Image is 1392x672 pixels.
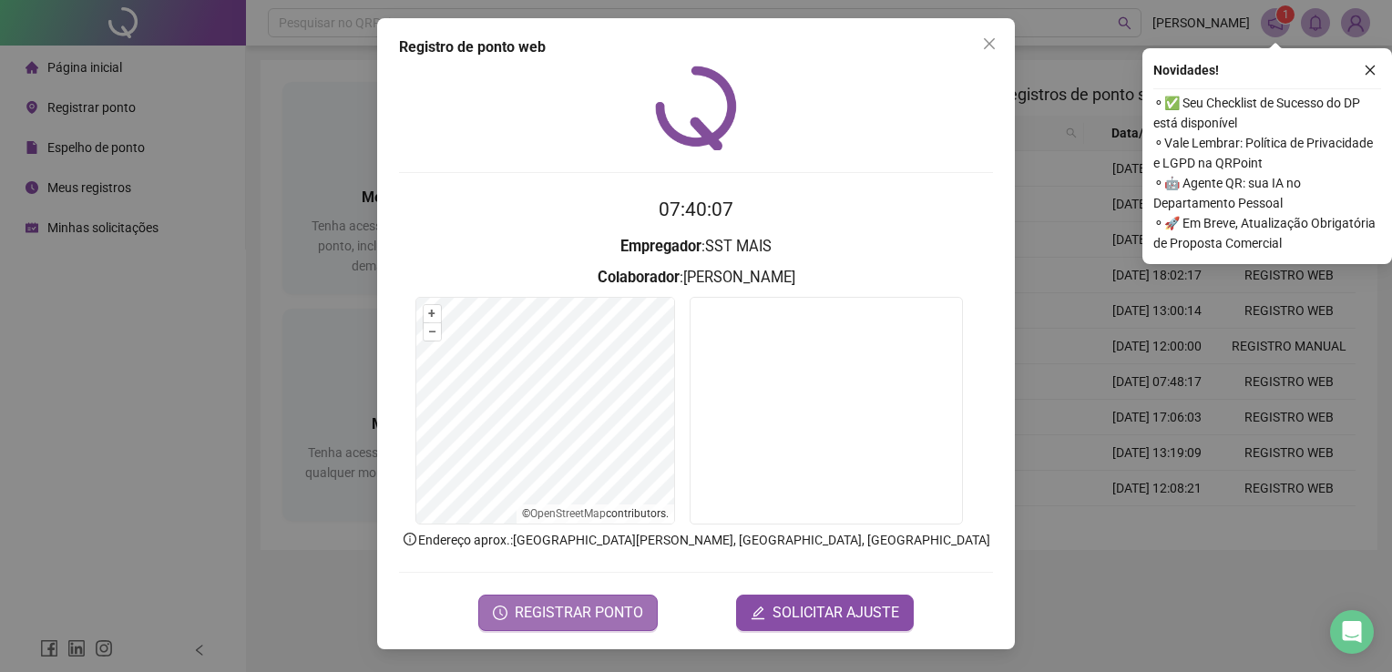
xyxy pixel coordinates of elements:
img: QRPoint [655,66,737,150]
strong: Colaborador [598,269,680,286]
div: Open Intercom Messenger [1330,610,1374,654]
button: REGISTRAR PONTO [478,595,658,631]
span: info-circle [402,531,418,547]
li: © contributors. [522,507,669,520]
h3: : [PERSON_NAME] [399,266,993,290]
span: close [982,36,997,51]
span: ⚬ Vale Lembrar: Política de Privacidade e LGPD na QRPoint [1153,133,1381,173]
button: – [424,323,441,341]
span: ⚬ 🤖 Agente QR: sua IA no Departamento Pessoal [1153,173,1381,213]
span: edit [751,606,765,620]
button: editSOLICITAR AJUSTE [736,595,914,631]
button: Close [975,29,1004,58]
time: 07:40:07 [659,199,733,220]
a: OpenStreetMap [530,507,606,520]
h3: : SST MAIS [399,235,993,259]
span: Novidades ! [1153,60,1219,80]
span: close [1364,64,1377,76]
span: clock-circle [493,606,507,620]
div: Registro de ponto web [399,36,993,58]
p: Endereço aprox. : [GEOGRAPHIC_DATA][PERSON_NAME], [GEOGRAPHIC_DATA], [GEOGRAPHIC_DATA] [399,530,993,550]
span: REGISTRAR PONTO [515,602,643,624]
span: SOLICITAR AJUSTE [773,602,899,624]
span: ⚬ ✅ Seu Checklist de Sucesso do DP está disponível [1153,93,1381,133]
strong: Empregador [620,238,701,255]
span: ⚬ 🚀 Em Breve, Atualização Obrigatória de Proposta Comercial [1153,213,1381,253]
button: + [424,305,441,322]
